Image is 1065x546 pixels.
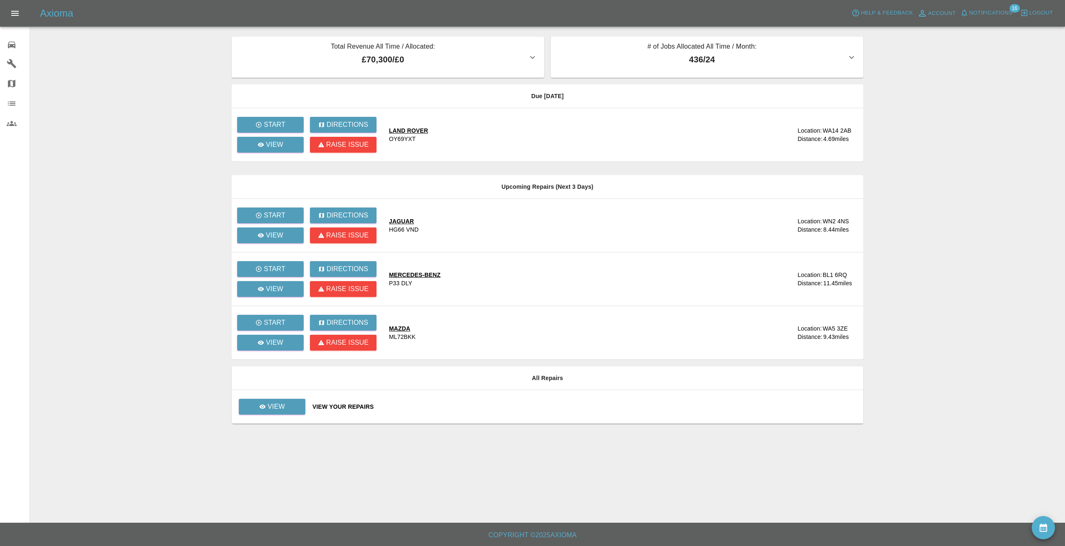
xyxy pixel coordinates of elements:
[389,279,412,287] div: P33 DLY
[958,7,1015,20] button: Notifications
[326,230,369,240] p: Raise issue
[237,117,304,133] button: Start
[264,120,285,130] p: Start
[822,271,847,279] div: BL1 6RQ
[389,135,416,143] div: OY69YXT
[798,324,822,333] div: Location:
[40,7,73,20] h5: Axioma
[850,7,915,20] button: Help & Feedback
[310,315,376,331] button: Directions
[557,53,847,66] p: 436 / 24
[5,3,25,23] button: Open drawer
[1009,4,1020,12] span: 16
[310,117,376,133] button: Directions
[239,399,305,415] a: View
[237,315,304,331] button: Start
[237,137,304,153] a: View
[557,42,847,53] p: # of Jobs Allocated All Time / Month:
[238,42,528,53] p: Total Revenue All Time / Allocated:
[267,402,285,412] p: View
[823,225,857,234] div: 8.44 miles
[861,8,913,18] span: Help & Feedback
[798,271,822,279] div: Location:
[389,217,419,225] div: JAGUAR
[237,208,304,223] button: Start
[823,135,857,143] div: 4.69 miles
[326,284,369,294] p: Raise issue
[266,284,283,294] p: View
[237,227,304,243] a: View
[264,210,285,220] p: Start
[389,271,755,287] a: MERCEDES-BENZP33 DLY
[238,403,306,410] a: View
[237,281,304,297] a: View
[389,225,419,234] div: HG66 VND
[310,281,376,297] button: Raise issue
[389,126,755,143] a: LAND ROVEROY69YXT
[327,210,368,220] p: Directions
[798,333,822,341] div: Distance:
[327,318,368,328] p: Directions
[389,271,441,279] div: MERCEDES-BENZ
[761,126,857,143] a: Location:WA14 2ABDistance:4.69miles
[822,217,849,225] div: WN2 4NS
[326,338,369,348] p: Raise issue
[798,217,822,225] div: Location:
[1032,516,1055,539] button: availability
[761,324,857,341] a: Location:WA5 3ZEDistance:9.43miles
[389,333,416,341] div: ML72BKK
[389,324,416,333] div: MAZDA
[232,84,863,108] th: Due [DATE]
[1018,7,1055,20] button: Logout
[969,8,1013,18] span: Notifications
[232,175,863,199] th: Upcoming Repairs (Next 3 Days)
[389,217,755,234] a: JAGUARHG66 VND
[1029,8,1053,18] span: Logout
[264,318,285,328] p: Start
[389,324,755,341] a: MAZDAML72BKK
[326,140,369,150] p: Raise issue
[266,338,283,348] p: View
[822,126,851,135] div: WA14 2AB
[232,37,544,78] button: Total Revenue All Time / Allocated:£70,300/£0
[798,135,822,143] div: Distance:
[266,230,283,240] p: View
[327,264,368,274] p: Directions
[310,208,376,223] button: Directions
[310,261,376,277] button: Directions
[237,261,304,277] button: Start
[822,324,847,333] div: WA5 3ZE
[312,403,857,411] a: View Your Repairs
[310,335,376,351] button: Raise issue
[823,279,857,287] div: 11.45 miles
[798,126,822,135] div: Location:
[798,225,822,234] div: Distance:
[232,366,863,390] th: All Repairs
[264,264,285,274] p: Start
[310,137,376,153] button: Raise issue
[928,9,956,18] span: Account
[327,120,368,130] p: Directions
[389,126,428,135] div: LAND ROVER
[237,335,304,351] a: View
[310,227,376,243] button: Raise issue
[915,7,958,20] a: Account
[7,529,1058,541] h6: Copyright © 2025 Axioma
[798,279,822,287] div: Distance:
[238,53,528,66] p: £70,300 / £0
[761,271,857,287] a: Location:BL1 6RQDistance:11.45miles
[266,140,283,150] p: View
[551,37,863,78] button: # of Jobs Allocated All Time / Month:436/24
[823,333,857,341] div: 9.43 miles
[761,217,857,234] a: Location:WN2 4NSDistance:8.44miles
